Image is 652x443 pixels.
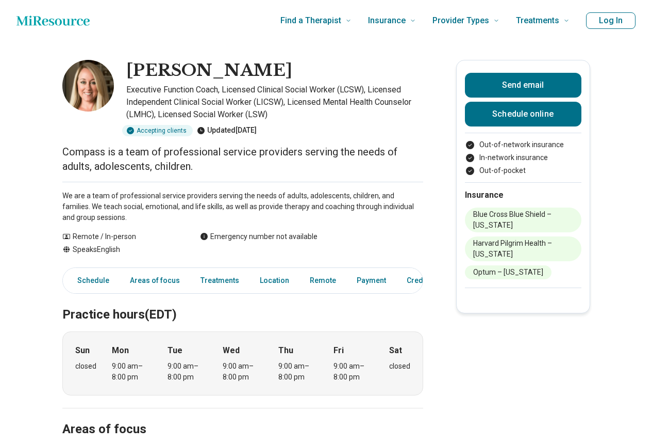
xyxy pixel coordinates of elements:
[168,344,182,357] strong: Tue
[465,189,581,201] h2: Insurance
[62,331,423,395] div: When does the program meet?
[400,270,452,291] a: Credentials
[465,265,551,279] li: Optum – [US_STATE]
[304,270,342,291] a: Remote
[465,73,581,98] button: Send email
[65,270,115,291] a: Schedule
[194,270,245,291] a: Treatments
[62,244,179,255] div: Speaks English
[62,191,423,223] p: We are a team of professional service providers serving the needs of adults, adolescents, childre...
[389,344,402,357] strong: Sat
[465,139,581,150] li: Out-of-network insurance
[465,165,581,176] li: Out-of-pocket
[16,10,90,31] a: Home page
[350,270,392,291] a: Payment
[75,361,96,372] div: closed
[223,361,262,383] div: 9:00 am – 8:00 pm
[465,208,581,232] li: Blue Cross Blue Shield – [US_STATE]
[62,281,423,324] h2: Practice hours (EDT)
[62,231,179,242] div: Remote / In-person
[62,396,423,438] h2: Areas of focus
[124,270,186,291] a: Areas of focus
[112,361,152,383] div: 9:00 am – 8:00 pm
[75,344,90,357] strong: Sun
[333,344,344,357] strong: Fri
[278,361,318,383] div: 9:00 am – 8:00 pm
[197,125,257,136] div: Updated [DATE]
[62,60,114,112] img: Carolyn Wnuk, Executive Function Coach
[586,12,636,29] button: Log In
[200,231,317,242] div: Emergency number not available
[223,344,240,357] strong: Wed
[465,139,581,176] ul: Payment options
[254,270,295,291] a: Location
[126,84,423,121] p: Executive Function Coach, Licensed Clinical Social Worker (LCSW), Licensed Independent Clinical S...
[465,236,581,261] li: Harvard Pilgrim Health – [US_STATE]
[432,13,489,28] span: Provider Types
[368,13,406,28] span: Insurance
[278,344,293,357] strong: Thu
[126,60,292,82] h1: [PERSON_NAME]
[112,344,129,357] strong: Mon
[389,361,410,372] div: closed
[280,13,341,28] span: Find a Therapist
[122,125,193,136] div: Accepting clients
[516,13,559,28] span: Treatments
[62,145,423,173] p: Compass is a team of professional service providers serving the needs of adults, adolescents, chi...
[465,102,581,126] a: Schedule online
[168,361,207,383] div: 9:00 am – 8:00 pm
[465,152,581,163] li: In-network insurance
[333,361,373,383] div: 9:00 am – 8:00 pm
